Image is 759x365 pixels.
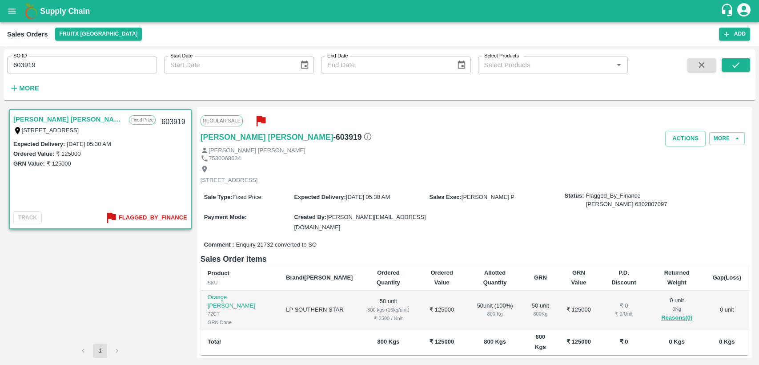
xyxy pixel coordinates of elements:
[208,310,272,318] div: 72CT
[19,85,39,92] strong: More
[360,291,417,329] td: 50 unit
[279,291,360,329] td: LP SOUTHERN STAR
[453,57,470,73] button: Choose date
[483,269,507,286] b: Allotted Quantity
[530,302,550,318] div: 50 unit
[713,274,741,281] b: Gap(Loss)
[481,59,610,71] input: Select Products
[170,53,193,60] label: Start Date
[208,318,272,326] div: GRN Done
[613,59,625,71] button: Open
[156,112,190,133] div: 603919
[333,131,372,143] h6: - 603919
[367,314,410,322] div: ₹ 2500 / Unit
[321,57,450,73] input: End Date
[706,291,748,329] td: 0 unit
[93,344,107,358] button: page 1
[462,194,514,200] span: [PERSON_NAME] P
[67,141,111,147] label: [DATE] 05:30 AM
[209,154,241,163] p: 7530068634
[669,338,684,345] b: 0 Kgs
[430,269,453,286] b: Ordered Value
[346,194,390,200] span: [DATE] 05:30 AM
[586,200,667,209] div: [PERSON_NAME] 6302807097
[204,241,234,249] label: Comment :
[22,127,79,134] label: [STREET_ADDRESS]
[236,241,317,249] span: Enquiry 21732 converted to SO
[558,291,600,329] td: ₹ 125000
[56,150,80,157] label: ₹ 125000
[129,115,156,125] p: Fixed Price
[13,114,124,125] a: [PERSON_NAME] [PERSON_NAME]
[571,269,586,286] b: GRN Value
[7,81,41,96] button: More
[7,28,48,40] div: Sales Orders
[720,3,736,19] div: customer-support
[606,302,641,310] div: ₹ 0
[611,269,636,286] b: P.D. Discount
[47,160,71,167] label: ₹ 125000
[164,57,293,73] input: Start Date
[484,53,519,60] label: Select Products
[606,310,641,318] div: ₹ 0 / Unit
[208,270,229,276] b: Product
[75,344,125,358] nav: pagination navigation
[13,150,54,157] label: Ordered Value:
[655,296,699,323] div: 0 unit
[566,338,591,345] b: ₹ 125000
[377,338,399,345] b: 800 Kgs
[655,305,699,313] div: 0 Kg
[201,176,258,185] p: [STREET_ADDRESS]
[119,213,187,223] b: Flagged_By_Finance
[294,214,426,230] span: [PERSON_NAME][EMAIL_ADDRESS][DOMAIN_NAME]
[417,291,467,329] td: ₹ 125000
[327,53,348,60] label: End Date
[719,28,750,41] button: Add
[55,28,142,41] button: Select DC
[665,131,706,146] button: Actions
[40,5,720,17] a: Supply Chain
[201,131,333,143] a: [PERSON_NAME] [PERSON_NAME]
[208,279,272,287] div: SKU
[104,211,187,225] button: Flagged_By_Finance
[620,338,628,345] b: ₹ 0
[474,302,516,318] div: 50 unit ( 100 %)
[7,57,157,73] input: Enter SO ID
[736,2,752,20] div: account of current user
[2,1,22,21] button: open drawer
[286,274,353,281] b: Brand/[PERSON_NAME]
[209,146,305,155] p: [PERSON_NAME] [PERSON_NAME]
[294,214,326,220] label: Created By :
[377,269,400,286] b: Ordered Quantity
[586,192,667,208] span: Flagged_By_Finance
[296,57,313,73] button: Choose date
[233,194,261,200] span: Fixed Price
[565,192,584,200] label: Status:
[367,306,410,314] div: 800 kgs (16kg/unit)
[13,141,65,147] label: Expected Delivery :
[534,274,547,281] b: GRN
[208,293,272,310] p: Orange [PERSON_NAME]
[530,310,550,318] div: 800 Kg
[201,253,748,265] h6: Sales Order Items
[664,269,690,286] b: Returned Weight
[40,7,90,16] b: Supply Chain
[204,214,247,220] label: Payment Mode :
[719,338,735,345] b: 0 Kgs
[294,194,345,200] label: Expected Delivery :
[709,132,745,145] button: More
[484,338,506,345] b: 800 Kgs
[430,194,462,200] label: Sales Exec :
[535,333,546,350] b: 800 Kgs
[22,2,40,20] img: logo
[13,53,27,60] label: SO ID
[204,194,233,200] label: Sale Type :
[201,115,243,126] span: Regular Sale
[13,160,45,167] label: GRN Value:
[430,338,454,345] b: ₹ 125000
[208,338,221,345] b: Total
[655,313,699,323] button: Reasons(0)
[474,310,516,318] div: 800 Kg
